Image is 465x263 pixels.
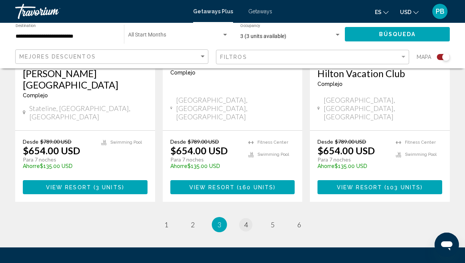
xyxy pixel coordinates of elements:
[417,52,431,62] span: Mapa
[40,138,71,145] span: $789.00 USD
[375,6,389,17] button: Change language
[257,152,289,157] span: Swimming Pool
[23,163,94,169] p: $135.00 USD
[23,163,40,169] span: Ahorre
[248,8,272,14] a: Getaways
[91,184,124,190] span: ( )
[46,184,91,190] span: View Resort
[23,92,48,98] span: Complejo
[317,145,375,156] p: $654.00 USD
[235,184,276,190] span: ( )
[220,54,247,60] span: Filtros
[435,233,459,257] iframe: Botón para iniciar la ventana de mensajería
[405,140,436,145] span: Fitness Center
[387,184,421,190] span: 103 units
[240,33,286,39] span: 3 (3 units available)
[15,217,450,232] ul: Pagination
[170,138,186,145] span: Desde
[430,3,450,19] button: User Menu
[324,96,442,121] span: [GEOGRAPHIC_DATA], [GEOGRAPHIC_DATA], [GEOGRAPHIC_DATA]
[317,163,335,169] span: Ahorre
[436,8,444,15] span: PB
[217,220,221,229] span: 3
[257,140,288,145] span: Fitness Center
[19,54,206,60] mat-select: Sort by
[317,163,388,169] p: $135.00 USD
[96,184,122,190] span: 3 units
[317,138,333,145] span: Desde
[170,180,295,194] button: View Resort(160 units)
[23,145,80,156] p: $654.00 USD
[29,104,148,121] span: Stateline, [GEOGRAPHIC_DATA], [GEOGRAPHIC_DATA]
[271,220,275,229] span: 5
[337,184,382,190] span: View Resort
[189,184,235,190] span: View Resort
[170,70,195,76] span: Complejo
[317,156,388,163] p: Para 7 noches
[23,156,94,163] p: Para 7 noches
[191,220,195,229] span: 2
[216,49,409,65] button: Filter
[400,6,419,17] button: Change currency
[382,184,423,190] span: ( )
[405,152,436,157] span: Swimming Pool
[170,163,187,169] span: Ahorre
[176,96,295,121] span: [GEOGRAPHIC_DATA], [GEOGRAPHIC_DATA], [GEOGRAPHIC_DATA]
[317,180,442,194] button: View Resort(103 units)
[170,163,241,169] p: $135.00 USD
[188,138,219,145] span: $789.00 USD
[23,56,148,90] a: The Lodge at [PERSON_NAME][GEOGRAPHIC_DATA]
[110,140,142,145] span: Swimming Pool
[375,9,381,15] span: es
[317,81,343,87] span: Complejo
[244,220,248,229] span: 4
[239,184,273,190] span: 160 units
[170,145,228,156] p: $654.00 USD
[23,138,38,145] span: Desde
[23,180,148,194] button: View Resort(3 units)
[193,8,233,14] a: Getaways Plus
[400,9,411,15] span: USD
[15,4,186,19] a: Travorium
[297,220,301,229] span: 6
[170,156,241,163] p: Para 7 noches
[164,220,168,229] span: 1
[19,54,96,60] span: Mejores descuentos
[379,32,416,38] span: Búsqueda
[345,27,450,41] button: Búsqueda
[335,138,366,145] span: $789.00 USD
